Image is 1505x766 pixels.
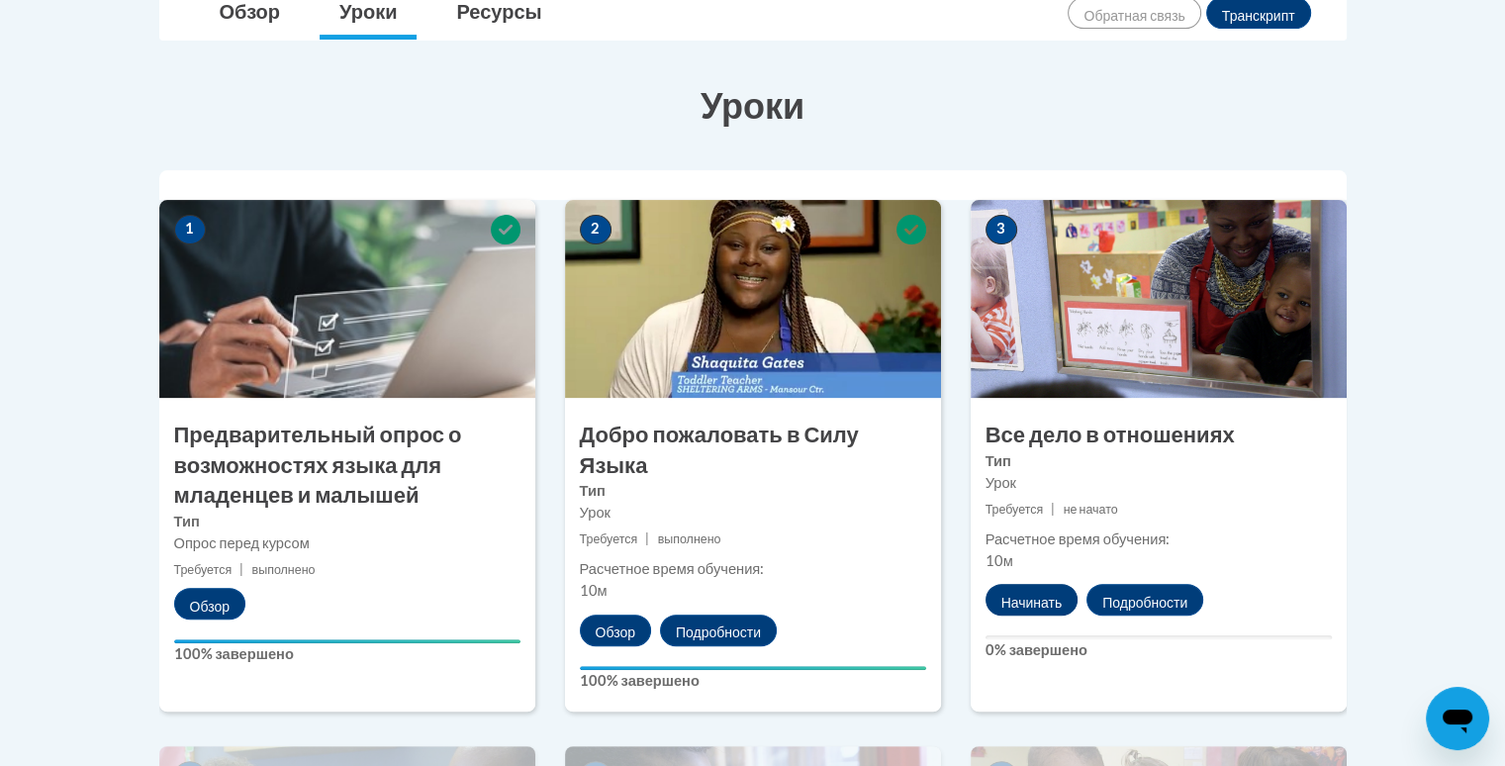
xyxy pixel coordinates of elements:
[986,421,1235,447] font: Все дело в отношениях
[580,672,700,689] font: 100% завершено
[1222,6,1295,23] font: Транскрипт
[1102,593,1187,610] font: Подробности
[190,598,230,615] font: Обзор
[986,474,1016,491] font: Урок
[174,534,310,551] font: Опрос перед курсом
[701,83,804,127] font: Уроки
[1051,502,1055,517] font: |
[580,504,611,521] font: Урок
[591,220,600,237] font: 2
[580,615,651,646] button: Обзор
[645,531,649,546] font: |
[174,562,233,577] font: Требуется
[986,552,1013,569] font: 10м
[1426,687,1489,750] iframe: Кнопка запуска окна обмена сообщениями
[676,623,761,640] font: Подробности
[986,584,1079,616] button: Начинать
[1001,593,1063,610] font: Начинать
[580,560,765,577] font: Расчетное время обучения:
[1083,6,1184,23] font: Обратная связь
[174,639,520,643] div: Ваш прогресс
[174,588,245,620] button: Обзор
[252,562,316,577] font: выполнено
[580,421,859,478] font: Добро пожаловать в Силу Языка
[996,220,1005,237] font: 3
[580,666,926,670] div: Ваш прогресс
[565,200,941,398] img: Изображение курса
[580,482,606,499] font: Тип
[1064,502,1118,517] font: не начато
[986,502,1044,517] font: Требуется
[239,562,243,577] font: |
[986,641,1087,658] font: 0% завершено
[159,200,535,398] img: Изображение курса
[174,645,294,662] font: 100% завершено
[174,421,462,509] font: Предварительный опрос о возможностях языка для младенцев и малышей
[971,200,1347,398] img: Изображение курса
[580,531,638,546] font: Требуется
[660,615,777,646] button: Подробности
[1086,584,1203,616] button: Подробности
[580,582,608,599] font: 10м
[986,530,1171,547] font: Расчетное время обучения:
[185,220,194,237] font: 1
[658,531,721,546] font: выполнено
[986,452,1011,469] font: Тип
[174,513,200,529] font: Тип
[596,623,635,640] font: Обзор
